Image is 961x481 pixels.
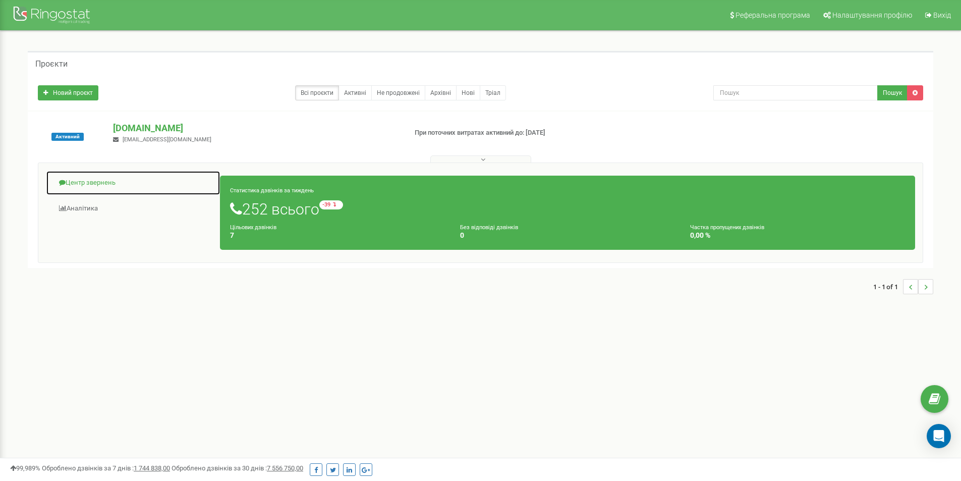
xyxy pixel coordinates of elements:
[736,11,810,19] span: Реферальна програма
[123,136,211,143] span: [EMAIL_ADDRESS][DOMAIN_NAME]
[460,232,675,239] h4: 0
[46,196,220,221] a: Аналiтика
[134,464,170,472] u: 1 744 838,00
[927,424,951,448] div: Open Intercom Messenger
[832,11,912,19] span: Налаштування профілю
[425,85,457,100] a: Архівні
[480,85,506,100] a: Тріал
[230,187,314,194] small: Статистика дзвінків за тиждень
[172,464,303,472] span: Оброблено дзвінків за 30 днів :
[38,85,98,100] a: Новий проєкт
[10,464,40,472] span: 99,989%
[42,464,170,472] span: Оброблено дзвінків за 7 днів :
[690,232,905,239] h4: 0,00 %
[456,85,480,100] a: Нові
[230,232,445,239] h4: 7
[371,85,425,100] a: Не продовжені
[460,224,518,231] small: Без відповіді дзвінків
[319,200,343,209] small: -39
[415,128,625,138] p: При поточних витратах активний до: [DATE]
[877,85,908,100] button: Пошук
[230,224,276,231] small: Цільових дзвінків
[873,269,933,304] nav: ...
[690,224,764,231] small: Частка пропущених дзвінків
[338,85,372,100] a: Активні
[46,171,220,195] a: Центр звернень
[873,279,903,294] span: 1 - 1 of 1
[113,122,398,135] p: [DOMAIN_NAME]
[230,200,905,218] h1: 252 всього
[295,85,339,100] a: Всі проєкти
[35,60,68,69] h5: Проєкти
[51,133,84,141] span: Активний
[267,464,303,472] u: 7 556 750,00
[713,85,878,100] input: Пошук
[933,11,951,19] span: Вихід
